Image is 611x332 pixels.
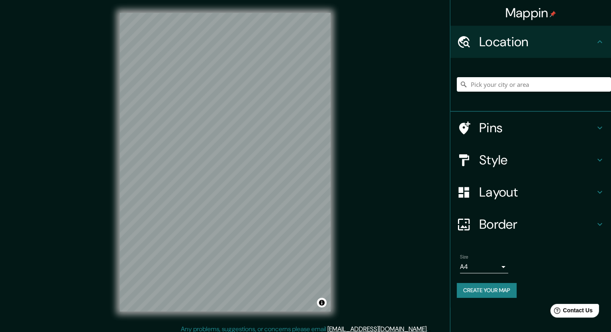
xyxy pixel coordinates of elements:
input: Pick your city or area [457,77,611,92]
button: Toggle attribution [317,298,327,307]
div: Pins [450,112,611,144]
h4: Mappin [505,5,556,21]
h4: Location [479,34,595,50]
button: Create your map [457,283,517,298]
h4: Style [479,152,595,168]
div: Location [450,26,611,58]
img: pin-icon.png [550,11,556,17]
h4: Border [479,216,595,232]
h4: Pins [479,120,595,136]
label: Size [460,254,468,260]
h4: Layout [479,184,595,200]
div: Border [450,208,611,240]
div: A4 [460,260,508,273]
canvas: Map [120,13,331,312]
div: Layout [450,176,611,208]
div: Style [450,144,611,176]
iframe: Help widget launcher [539,301,602,323]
